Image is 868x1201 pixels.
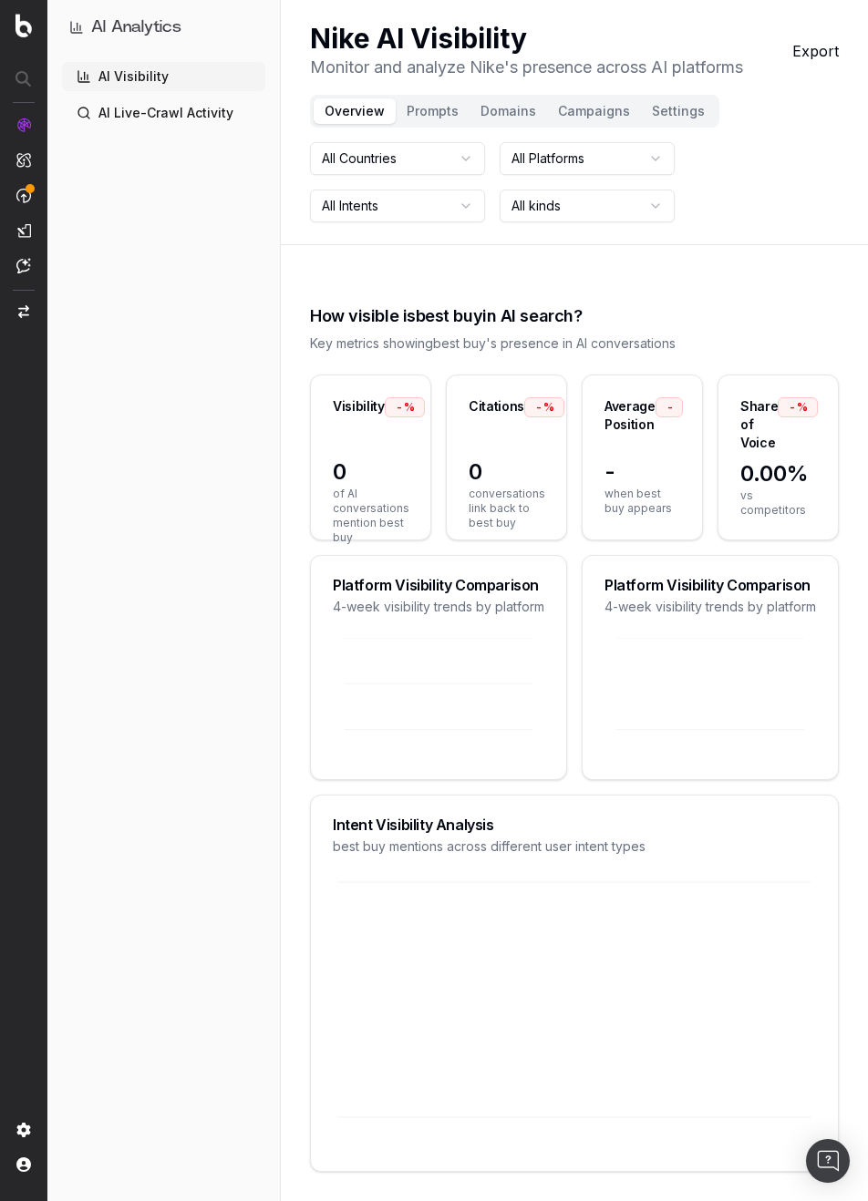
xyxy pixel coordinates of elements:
[543,400,554,415] span: %
[641,98,716,124] button: Settings
[62,98,265,128] a: AI Live-Crawl Activity
[16,188,31,203] img: Activation
[740,488,816,518] span: vs competitors
[310,55,743,80] p: Monitor and analyze Nike's presence across AI platforms
[740,459,816,488] span: 0.00%
[778,397,818,417] div: -
[314,98,396,124] button: Overview
[524,397,564,417] div: -
[469,457,544,487] span: 0
[62,62,265,91] a: AI Visibility
[385,397,425,417] div: -
[18,305,29,318] img: Switch project
[16,223,31,238] img: Studio
[604,457,680,487] span: -
[333,598,544,616] div: 4-week visibility trends by platform
[470,98,547,124] button: Domains
[16,152,31,168] img: Intelligence
[69,15,258,40] button: AI Analytics
[797,400,808,415] span: %
[333,837,816,856] div: best buy mentions across different user intent types
[91,15,181,40] h1: AI Analytics
[604,578,816,592] div: Platform Visibility Comparison
[604,598,816,616] div: 4-week visibility trends by platform
[333,817,816,832] div: Intent Visibility Analysis
[310,334,839,353] div: Key metrics showing best buy 's presence in AI conversations
[404,400,415,415] span: %
[310,303,839,329] div: How visible is best buy in AI search?
[469,487,544,530] span: conversations link back to best buy
[16,1123,31,1137] img: Setting
[740,397,778,452] div: Share of Voice
[333,487,408,545] span: of AI conversations mention best buy
[333,578,544,592] div: Platform Visibility Comparison
[16,1157,31,1172] img: My account
[310,22,743,55] h1: Nike AI Visibility
[547,98,641,124] button: Campaigns
[15,14,32,37] img: Botify logo
[604,487,680,516] span: when best buy appears
[16,118,31,132] img: Analytics
[333,397,385,416] div: Visibility
[792,40,839,62] button: Export
[656,397,683,417] div: -
[16,258,31,273] img: Assist
[604,397,656,434] div: Average Position
[806,1139,850,1183] div: Open Intercom Messenger
[396,98,470,124] button: Prompts
[469,397,524,416] div: Citations
[333,457,408,487] span: 0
